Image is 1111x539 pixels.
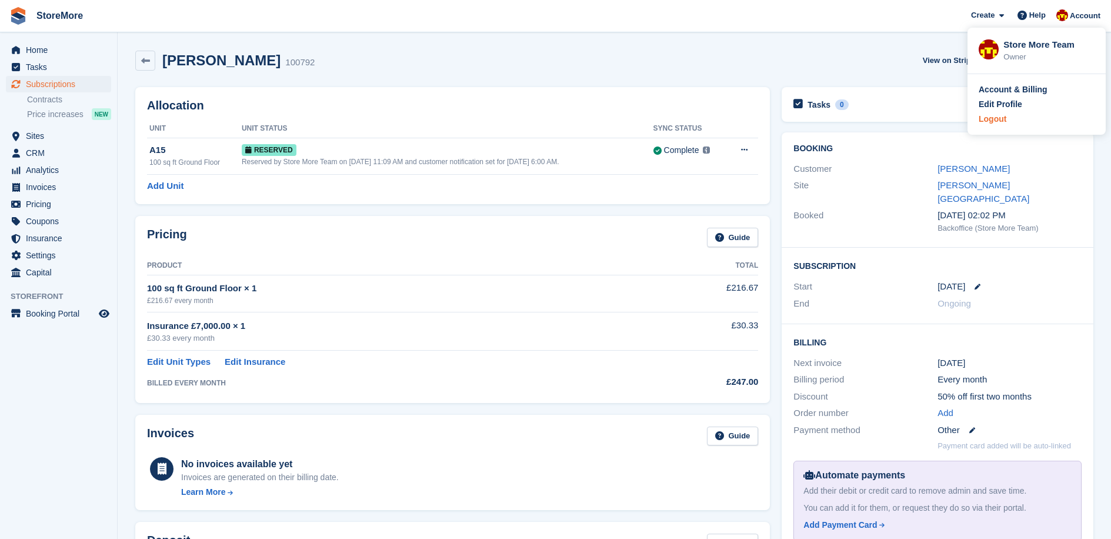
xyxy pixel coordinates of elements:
[937,390,1082,404] div: 50% off first two months
[937,407,953,420] a: Add
[653,119,726,138] th: Sync Status
[979,84,1095,96] a: Account & Billing
[793,373,937,387] div: Billing period
[92,108,111,120] div: NEW
[803,519,1067,531] a: Add Payment Card
[6,230,111,247] a: menu
[803,485,1072,497] div: Add their debit or credit card to remove admin and save time.
[149,144,242,157] div: A15
[937,209,1082,222] div: [DATE] 02:02 PM
[32,6,88,25] a: StoreMore
[285,56,315,69] div: 100792
[937,440,1071,452] p: Payment card added will be auto-linked
[147,257,644,275] th: Product
[1003,51,1095,63] div: Owner
[664,144,699,157] div: Complete
[147,355,211,369] a: Edit Unit Types
[1070,10,1100,22] span: Account
[937,357,1082,370] div: [DATE]
[793,357,937,370] div: Next invoice
[147,320,644,333] div: Insurance £7,000.00 × 1
[937,222,1082,234] div: Backoffice (Store More Team)
[793,336,1082,348] h2: Billing
[97,307,111,321] a: Preview store
[6,264,111,281] a: menu
[644,312,759,351] td: £30.33
[979,98,1022,111] div: Edit Profile
[6,247,111,264] a: menu
[26,230,96,247] span: Insurance
[149,157,242,168] div: 100 sq ft Ground Floor
[937,424,1082,437] div: Other
[6,213,111,229] a: menu
[26,196,96,212] span: Pricing
[26,76,96,92] span: Subscriptions
[971,9,995,21] span: Create
[644,257,759,275] th: Total
[937,280,965,294] time: 2025-09-04 23:00:00 UTC
[181,486,225,498] div: Learn More
[147,99,758,112] h2: Allocation
[147,378,644,388] div: BILLED EVERY MONTH
[793,259,1082,271] h2: Subscription
[793,390,937,404] div: Discount
[26,59,96,75] span: Tasks
[242,157,653,167] div: Reserved by Store More Team on [DATE] 11:09 AM and customer notification set for [DATE] 6:00 AM.
[937,373,1082,387] div: Every month
[1056,9,1068,21] img: Store More Team
[979,39,999,59] img: Store More Team
[793,407,937,420] div: Order number
[147,332,644,344] div: £30.33 every month
[147,179,184,193] a: Add Unit
[26,128,96,144] span: Sites
[26,145,96,161] span: CRM
[26,247,96,264] span: Settings
[26,264,96,281] span: Capital
[6,42,111,58] a: menu
[793,280,937,294] div: Start
[793,162,937,176] div: Customer
[6,305,111,322] a: menu
[27,109,84,120] span: Price increases
[26,42,96,58] span: Home
[937,180,1029,204] a: [PERSON_NAME][GEOGRAPHIC_DATA]
[979,113,1095,125] a: Logout
[979,84,1047,96] div: Account & Billing
[242,144,296,156] span: Reserved
[793,297,937,311] div: End
[793,209,937,234] div: Booked
[147,295,644,306] div: £216.67 every month
[6,145,111,161] a: menu
[26,162,96,178] span: Analytics
[803,502,1072,514] div: You can add it for them, or request they do so via their portal.
[6,76,111,92] a: menu
[6,162,111,178] a: menu
[147,228,187,247] h2: Pricing
[979,113,1006,125] div: Logout
[9,7,27,25] img: stora-icon-8386f47178a22dfd0bd8f6a31ec36ba5ce8667c1dd55bd0f319d3a0aa187defe.svg
[918,51,989,70] a: View on Stripe
[6,59,111,75] a: menu
[6,128,111,144] a: menu
[703,147,710,154] img: icon-info-grey-7440780725fd019a000dd9b08b2336e03edf1995a4989e88bcd33f0948082b44.svg
[27,108,111,121] a: Price increases NEW
[147,119,242,138] th: Unit
[225,355,285,369] a: Edit Insurance
[793,424,937,437] div: Payment method
[6,196,111,212] a: menu
[923,55,975,66] span: View on Stripe
[1003,38,1095,49] div: Store More Team
[26,305,96,322] span: Booking Portal
[644,375,759,389] div: £247.00
[937,298,971,308] span: Ongoing
[1029,9,1046,21] span: Help
[162,52,281,68] h2: [PERSON_NAME]
[147,282,644,295] div: 100 sq ft Ground Floor × 1
[11,291,117,302] span: Storefront
[27,94,111,105] a: Contracts
[6,179,111,195] a: menu
[793,144,1082,154] h2: Booking
[835,99,849,110] div: 0
[26,213,96,229] span: Coupons
[181,471,339,484] div: Invoices are generated on their billing date.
